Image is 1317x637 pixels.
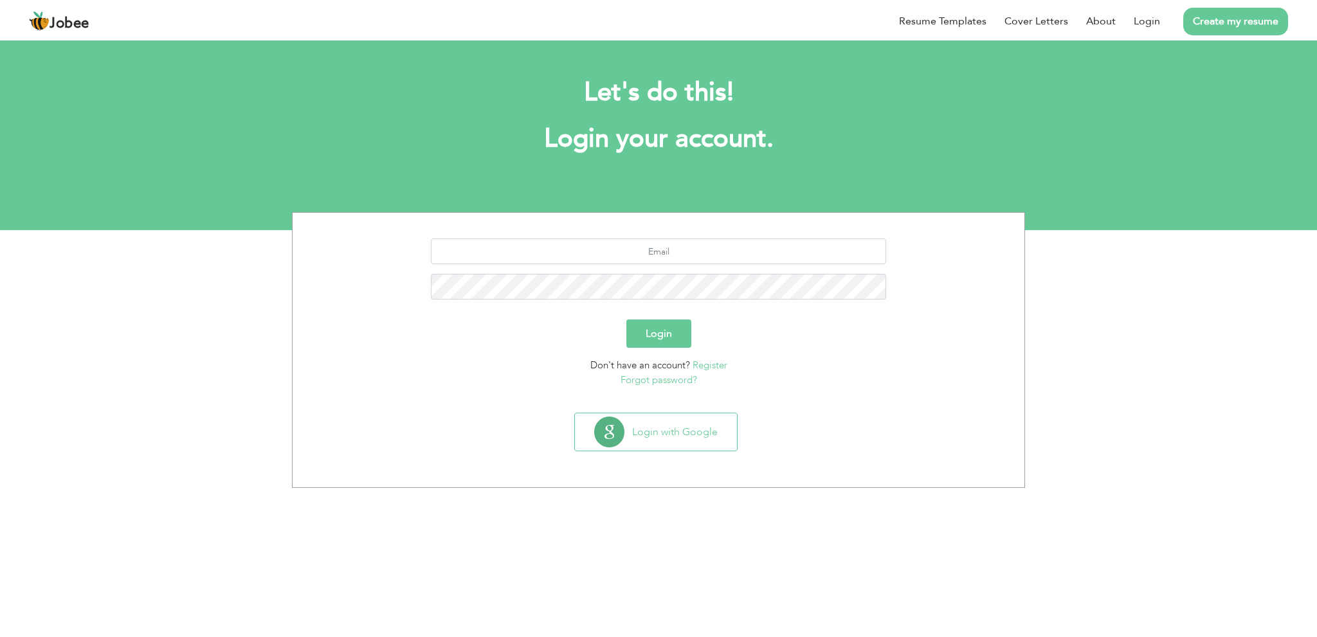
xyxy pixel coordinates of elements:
button: Login [626,319,691,348]
a: Create my resume [1183,8,1288,35]
a: Jobee [29,11,89,31]
span: Don't have an account? [590,359,690,372]
input: Email [431,238,887,264]
a: Resume Templates [899,13,986,29]
a: Forgot password? [621,373,697,386]
a: Cover Letters [1004,13,1068,29]
a: Login [1134,13,1160,29]
img: jobee.io [29,11,50,31]
span: Jobee [50,17,89,31]
button: Login with Google [575,413,737,451]
a: About [1086,13,1116,29]
a: Register [693,359,727,372]
h2: Let's do this! [311,76,1006,109]
h1: Login your account. [311,122,1006,156]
